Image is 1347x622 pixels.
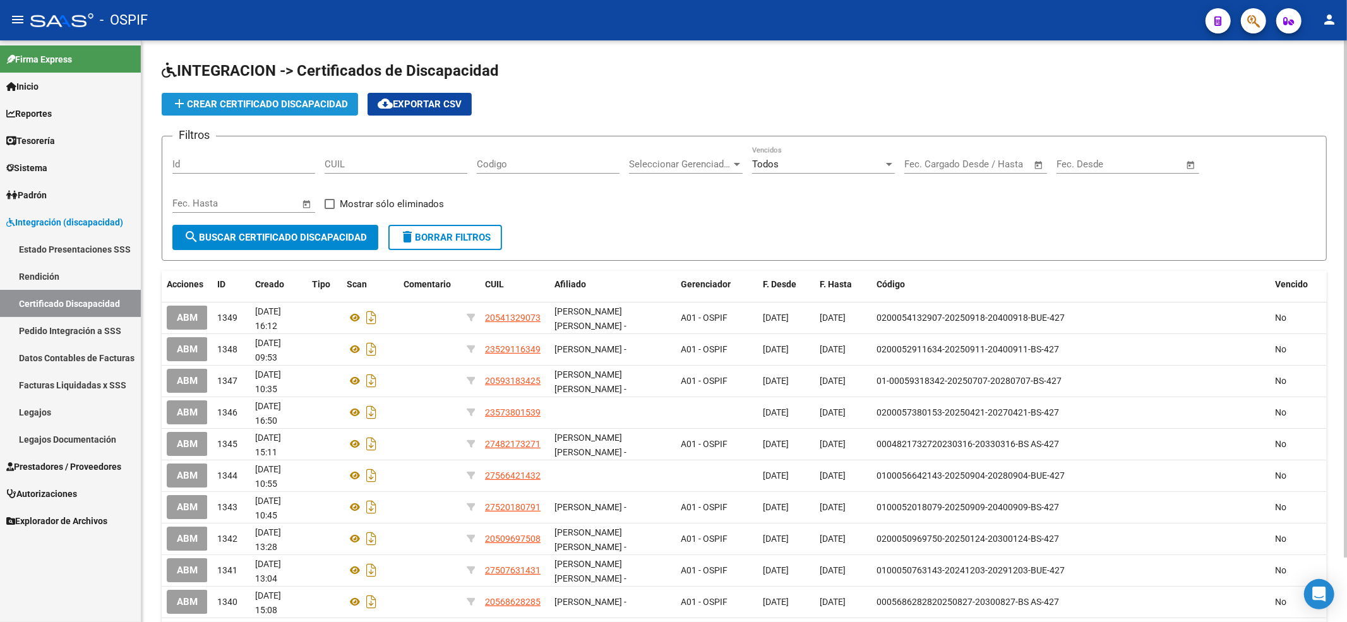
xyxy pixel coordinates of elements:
span: ABM [177,313,198,324]
span: [DATE] [763,439,789,449]
span: 0200057380153-20250421-20270421-BS-427 [877,407,1059,417]
button: Exportar CSV [368,93,472,116]
i: Descargar documento [363,592,380,612]
span: Padrón [6,188,47,202]
span: 0200050969750-20250124-20300124-BS-427 [877,534,1059,544]
span: 20568628285 [485,597,541,607]
button: Buscar Certificado Discapacidad [172,225,378,250]
span: [DATE] [763,376,789,386]
span: No [1275,439,1286,449]
span: Borrar Filtros [400,232,491,243]
button: Borrar Filtros [388,225,502,250]
span: No [1275,407,1286,417]
span: 0200052911634-20250911-20400911-BS-427 [877,344,1059,354]
span: 0100056642143-20250904-20280904-BUE-427 [877,470,1065,481]
i: Descargar documento [363,497,380,517]
datatable-header-cell: Creado [250,271,307,298]
datatable-header-cell: Acciones [162,271,212,298]
span: Inicio [6,80,39,93]
span: 23529116349 [485,344,541,354]
button: ABM [167,558,208,582]
span: Buscar Certificado Discapacidad [184,232,367,243]
span: No [1275,376,1286,386]
span: 1349 [217,313,237,323]
span: [DATE] 16:12 [255,306,281,331]
span: [DATE] 10:45 [255,496,281,520]
datatable-header-cell: Tipo [307,271,342,298]
button: ABM [167,590,208,613]
span: [DATE] [820,565,846,575]
span: Sistema [6,161,47,175]
span: [DATE] [763,597,789,607]
span: [DATE] 16:50 [255,401,281,426]
span: 1348 [217,344,237,354]
span: INTEGRACION -> Certificados de Discapacidad [162,62,499,80]
span: 1347 [217,376,237,386]
span: Creado [255,279,284,289]
span: [DATE] [763,502,789,512]
span: 20541329073 [485,313,541,323]
span: ABM [177,344,198,356]
div: Open Intercom Messenger [1304,579,1334,609]
span: Acciones [167,279,203,289]
span: ABM [177,502,198,513]
mat-icon: search [184,229,199,244]
span: Firma Express [6,52,72,66]
span: [PERSON_NAME] [PERSON_NAME] - [554,369,626,394]
button: Open calendar [1032,158,1046,172]
span: 1344 [217,470,237,481]
span: 20509697508 [485,534,541,544]
datatable-header-cell: F. Desde [758,271,815,298]
span: Integración (discapacidad) [6,215,123,229]
span: [DATE] [820,313,846,323]
span: [DATE] 10:55 [255,464,281,489]
input: Fecha fin [967,158,1028,170]
span: A01 - OSPIF [681,534,727,544]
datatable-header-cell: F. Hasta [815,271,871,298]
input: Fecha fin [1119,158,1180,170]
span: A01 - OSPIF [681,439,727,449]
span: Vencido [1275,279,1308,289]
h3: Filtros [172,126,216,144]
span: Código [877,279,905,289]
datatable-header-cell: CUIL [480,271,549,298]
span: ABM [177,439,198,450]
span: ABM [177,534,198,545]
i: Descargar documento [363,434,380,454]
span: ABM [177,470,198,482]
span: F. Hasta [820,279,852,289]
span: [PERSON_NAME] - [554,597,626,607]
span: Explorador de Archivos [6,514,107,528]
span: Comentario [404,279,451,289]
span: [DATE] [820,344,846,354]
span: No [1275,344,1286,354]
span: 01-00059318342-20250707-20280707-BS-427 [877,376,1062,386]
mat-icon: delete [400,229,415,244]
span: 0200054132907-20250918-20400918-BUE-427 [877,313,1065,323]
datatable-header-cell: Vencido [1270,271,1327,298]
datatable-header-cell: ID [212,271,250,298]
i: Descargar documento [363,402,380,422]
span: [PERSON_NAME] [PERSON_NAME] - [554,559,626,583]
span: - OSPIF [100,6,148,34]
span: [DATE] [820,597,846,607]
span: [DATE] 10:35 [255,369,281,394]
span: Prestadores / Proveedores [6,460,121,474]
span: 0100052018079-20250909-20400909-BS-427 [877,502,1059,512]
span: [DATE] [820,439,846,449]
span: Seleccionar Gerenciador [629,158,731,170]
mat-icon: cloud_download [378,96,393,111]
span: A01 - OSPIF [681,376,727,386]
span: A01 - OSPIF [681,313,727,323]
span: 1345 [217,439,237,449]
span: 1343 [217,502,237,512]
span: [DATE] [820,407,846,417]
i: Descargar documento [363,465,380,486]
button: ABM [167,337,208,361]
span: A01 - OSPIF [681,565,727,575]
datatable-header-cell: Código [871,271,1270,298]
button: ABM [167,400,208,424]
button: ABM [167,306,208,329]
button: ABM [167,527,208,550]
span: [DATE] [763,344,789,354]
